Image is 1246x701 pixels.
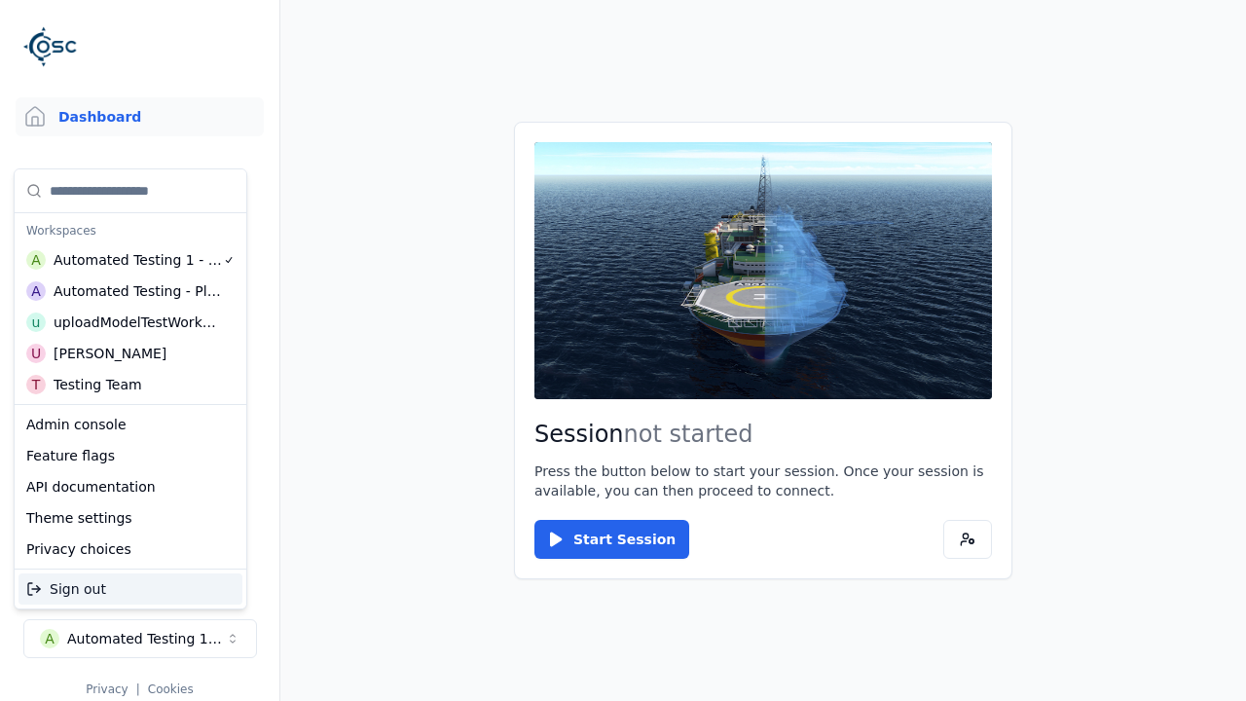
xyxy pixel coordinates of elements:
div: Sign out [18,573,242,605]
div: Theme settings [18,502,242,534]
div: uploadModelTestWorkspace [54,313,221,332]
div: Automated Testing - Playwright [54,281,222,301]
div: Automated Testing 1 - Playwright [54,250,223,270]
div: A [26,281,46,301]
div: u [26,313,46,332]
div: Suggestions [15,169,246,404]
div: A [26,250,46,270]
div: API documentation [18,471,242,502]
div: Suggestions [15,570,246,609]
div: Admin console [18,409,242,440]
div: [PERSON_NAME] [54,344,166,363]
div: Workspaces [18,217,242,244]
div: Privacy choices [18,534,242,565]
div: Suggestions [15,405,246,569]
div: Feature flags [18,440,242,471]
div: Testing Team [54,375,142,394]
div: U [26,344,46,363]
div: T [26,375,46,394]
